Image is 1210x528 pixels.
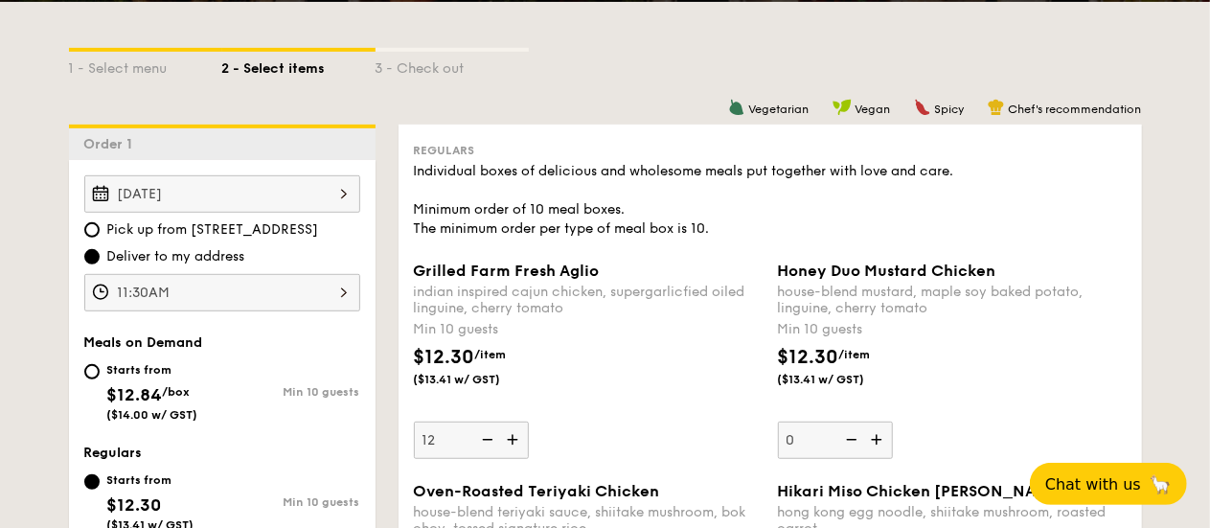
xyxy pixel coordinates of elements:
[84,249,100,264] input: Deliver to my address
[475,348,507,361] span: /item
[864,422,893,458] img: icon-add.58712e84.svg
[414,262,600,280] span: Grilled Farm Fresh Aglio
[749,103,810,116] span: Vegetarian
[84,474,100,490] input: Starts from$12.30($13.41 w/ GST)Min 10 guests
[69,52,222,79] div: 1 - Select menu
[414,162,1127,239] div: Individual boxes of delicious and wholesome meals put together with love and care. Minimum order ...
[107,220,319,240] span: Pick up from [STREET_ADDRESS]
[500,422,529,458] img: icon-add.58712e84.svg
[376,52,529,79] div: 3 - Check out
[414,482,660,500] span: Oven-Roasted Teriyaki Chicken
[471,422,500,458] img: icon-reduce.1d2dbef1.svg
[728,99,745,116] img: icon-vegetarian.fe4039eb.svg
[1045,475,1141,494] span: Chat with us
[414,320,763,339] div: Min 10 guests
[778,482,1065,500] span: Hikari Miso Chicken [PERSON_NAME]
[914,99,931,116] img: icon-spicy.37a8142b.svg
[84,136,141,152] span: Order 1
[84,445,143,461] span: Regulars
[163,385,191,399] span: /box
[107,362,198,378] div: Starts from
[1009,103,1142,116] span: Chef's recommendation
[84,364,100,379] input: Starts from$12.84/box($14.00 w/ GST)Min 10 guests
[84,175,360,213] input: Event date
[935,103,965,116] span: Spicy
[414,422,529,459] input: Grilled Farm Fresh Aglioindian inspired cajun chicken, supergarlicfied oiled linguine, cherry tom...
[222,52,376,79] div: 2 - Select items
[778,320,1127,339] div: Min 10 guests
[84,222,100,238] input: Pick up from [STREET_ADDRESS]
[1149,473,1172,495] span: 🦙
[833,99,852,116] img: icon-vegan.f8ff3823.svg
[988,99,1005,116] img: icon-chef-hat.a58ddaea.svg
[778,346,839,369] span: $12.30
[778,262,996,280] span: Honey Duo Mustard Chicken
[856,103,891,116] span: Vegan
[107,384,163,405] span: $12.84
[84,334,203,351] span: Meals on Demand
[84,274,360,311] input: Event time
[107,247,245,266] span: Deliver to my address
[839,348,871,361] span: /item
[778,422,893,459] input: Honey Duo Mustard Chickenhouse-blend mustard, maple soy baked potato, linguine, cherry tomatoMin ...
[414,372,544,387] span: ($13.41 w/ GST)
[414,284,763,316] div: indian inspired cajun chicken, supergarlicfied oiled linguine, cherry tomato
[1030,463,1187,505] button: Chat with us🦙
[778,372,908,387] span: ($13.41 w/ GST)
[222,385,360,399] div: Min 10 guests
[222,495,360,509] div: Min 10 guests
[107,494,162,516] span: $12.30
[414,144,475,157] span: Regulars
[778,284,1127,316] div: house-blend mustard, maple soy baked potato, linguine, cherry tomato
[107,472,194,488] div: Starts from
[414,346,475,369] span: $12.30
[835,422,864,458] img: icon-reduce.1d2dbef1.svg
[107,408,198,422] span: ($14.00 w/ GST)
